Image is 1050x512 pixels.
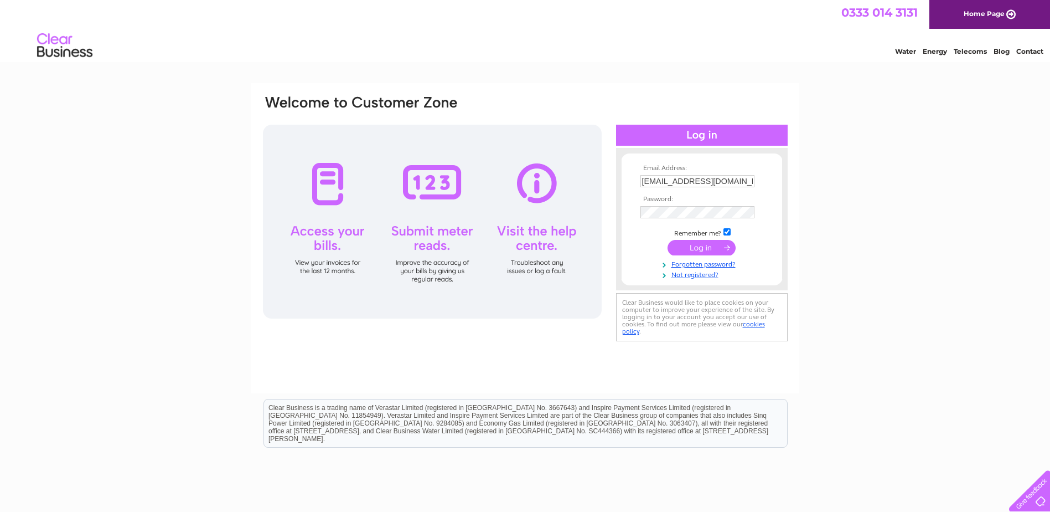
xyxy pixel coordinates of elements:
[616,293,788,341] div: Clear Business would like to place cookies on your computer to improve your experience of the sit...
[954,47,987,55] a: Telecoms
[638,227,766,238] td: Remember me?
[264,6,787,54] div: Clear Business is a trading name of Verastar Limited (registered in [GEOGRAPHIC_DATA] No. 3667643...
[640,269,766,279] a: Not registered?
[622,320,765,335] a: cookies policy
[638,165,766,172] th: Email Address:
[895,47,916,55] a: Water
[37,29,93,63] img: logo.png
[1016,47,1043,55] a: Contact
[923,47,947,55] a: Energy
[994,47,1010,55] a: Blog
[841,6,918,19] a: 0333 014 3131
[640,258,766,269] a: Forgotten password?
[638,196,766,203] th: Password:
[668,240,736,255] input: Submit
